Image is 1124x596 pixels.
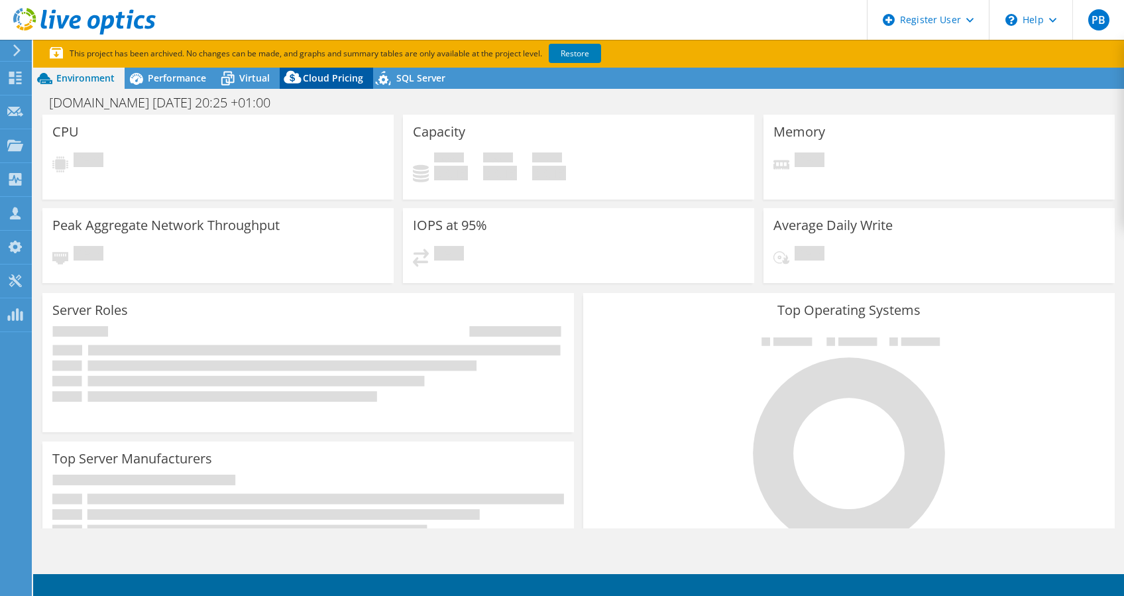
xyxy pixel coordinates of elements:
h3: Server Roles [52,303,128,318]
span: Performance [148,72,206,84]
span: Environment [56,72,115,84]
h3: Memory [773,125,825,139]
h4: 0 GiB [483,166,517,180]
h4: 0 GiB [532,166,566,180]
h3: Top Server Manufacturers [52,451,212,466]
h3: Average Daily Write [773,218,893,233]
span: Pending [795,246,824,264]
span: Virtual [239,72,270,84]
span: Pending [74,152,103,170]
span: Free [483,152,513,166]
h3: Capacity [413,125,465,139]
p: This project has been archived. No changes can be made, and graphs and summary tables are only av... [50,46,699,61]
span: Pending [795,152,824,170]
span: PB [1088,9,1109,30]
h3: IOPS at 95% [413,218,487,233]
h3: CPU [52,125,79,139]
span: Pending [74,246,103,264]
span: Total [532,152,562,166]
h3: Top Operating Systems [593,303,1105,318]
span: Pending [434,246,464,264]
a: Restore [549,44,601,63]
span: Used [434,152,464,166]
span: Cloud Pricing [303,72,363,84]
h3: Peak Aggregate Network Throughput [52,218,280,233]
h1: [DOMAIN_NAME] [DATE] 20:25 +01:00 [43,95,291,110]
span: SQL Server [396,72,445,84]
svg: \n [1005,14,1017,26]
h4: 0 GiB [434,166,468,180]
